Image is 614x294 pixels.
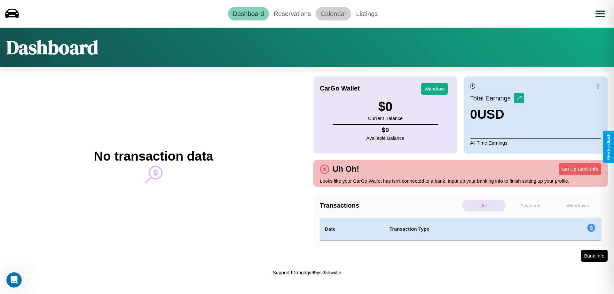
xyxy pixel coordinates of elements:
h4: $ 0 [366,126,405,134]
p: Support ID: mgdgv99ysk9ihwxtje [273,268,341,277]
h4: Date [325,225,379,233]
a: Listings [351,7,382,20]
a: Calendar [316,7,351,20]
p: All Time Earnings [470,138,601,147]
button: Withdraw [421,83,448,95]
button: Set Up Bank Info [559,163,601,175]
h3: 0 USD [470,107,524,122]
iframe: Intercom live chat [6,272,22,288]
p: Available Balance [366,134,405,142]
h1: Dashboard [6,34,98,60]
table: simple table [320,218,601,240]
p: Withdraws [556,200,600,211]
h4: CarGo Wallet [320,85,360,92]
p: Payments [509,200,553,211]
a: Dashboard [228,7,269,20]
p: Looks like your CarGo Wallet has isn't connected to a bank. Input up your banking info to finish ... [320,177,601,185]
a: Reservations [269,7,316,20]
button: Open menu [591,5,609,23]
div: Give Feedback [606,134,611,160]
h4: Uh Oh! [329,164,362,174]
p: Total Earnings [470,92,514,104]
p: Current Balance [368,114,403,123]
button: Bank Info [581,250,608,262]
h3: $ 0 [368,99,403,114]
p: All [462,200,506,211]
h4: Transactions [320,202,460,209]
h4: Transaction Type [390,225,535,233]
h2: No transaction data [94,149,213,163]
